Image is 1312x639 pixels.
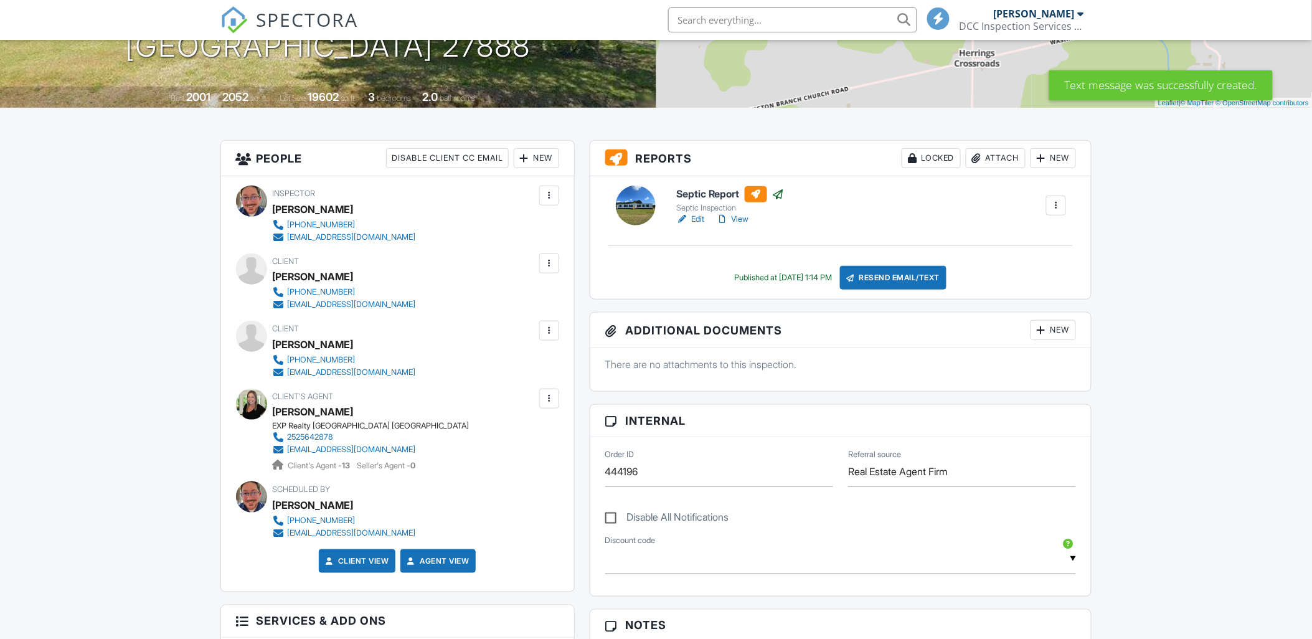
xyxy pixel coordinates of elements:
[220,6,248,34] img: The Best Home Inspection Software - Spectora
[273,366,416,379] a: [EMAIL_ADDRESS][DOMAIN_NAME]
[288,287,356,297] div: [PHONE_NUMBER]
[250,93,268,103] span: sq. ft.
[273,402,354,421] a: [PERSON_NAME]
[288,516,356,526] div: [PHONE_NUMBER]
[342,461,351,470] strong: 13
[257,6,359,32] span: SPECTORA
[717,213,749,225] a: View
[221,141,574,176] h3: People
[590,141,1092,176] h3: Reports
[288,445,416,455] div: [EMAIL_ADDRESS][DOMAIN_NAME]
[440,93,476,103] span: bathrooms
[668,7,917,32] input: Search everything...
[273,354,416,366] a: [PHONE_NUMBER]
[273,392,334,401] span: Client's Agent
[423,90,438,103] div: 2.0
[966,148,1026,168] div: Attach
[273,200,354,219] div: [PERSON_NAME]
[288,300,416,310] div: [EMAIL_ADDRESS][DOMAIN_NAME]
[605,449,635,460] label: Order ID
[357,461,416,470] span: Seller's Agent -
[386,148,509,168] div: Disable Client CC Email
[273,257,300,266] span: Client
[273,421,470,431] div: EXP Realty [GEOGRAPHIC_DATA] [GEOGRAPHIC_DATA]
[405,555,469,567] a: Agent View
[288,461,352,470] span: Client's Agent -
[1155,98,1312,108] div: |
[1031,148,1076,168] div: New
[288,355,356,365] div: [PHONE_NUMBER]
[1031,320,1076,340] div: New
[186,90,210,103] div: 2001
[273,527,416,539] a: [EMAIL_ADDRESS][DOMAIN_NAME]
[288,232,416,242] div: [EMAIL_ADDRESS][DOMAIN_NAME]
[1181,99,1214,107] a: © MapTiler
[273,443,460,456] a: [EMAIL_ADDRESS][DOMAIN_NAME]
[960,20,1084,32] div: DCC Inspection Services LLC
[221,605,574,638] h3: Services & Add ons
[514,148,559,168] div: New
[605,511,729,527] label: Disable All Notifications
[323,555,389,567] a: Client View
[280,93,306,103] span: Lot Size
[273,514,416,527] a: [PHONE_NUMBER]
[273,267,354,286] div: [PERSON_NAME]
[605,535,656,546] label: Discount code
[273,496,354,514] div: [PERSON_NAME]
[676,203,785,213] div: Septic Inspection
[273,324,300,333] span: Client
[273,189,316,198] span: Inspector
[676,186,785,214] a: Septic Report Septic Inspection
[840,266,947,290] div: Resend Email/Text
[288,432,334,442] div: 2525642878
[273,485,331,494] span: Scheduled By
[605,357,1077,371] p: There are no attachments to this inspection.
[368,90,375,103] div: 3
[590,313,1092,348] h3: Additional Documents
[273,286,416,298] a: [PHONE_NUMBER]
[341,93,356,103] span: sq.ft.
[273,335,354,354] div: [PERSON_NAME]
[273,219,416,231] a: [PHONE_NUMBER]
[377,93,411,103] span: bedrooms
[288,528,416,538] div: [EMAIL_ADDRESS][DOMAIN_NAME]
[676,186,785,202] h6: Septic Report
[273,298,416,311] a: [EMAIL_ADDRESS][DOMAIN_NAME]
[1216,99,1309,107] a: © OpenStreetMap contributors
[848,449,901,460] label: Referral source
[735,273,833,283] div: Published at [DATE] 1:14 PM
[902,148,961,168] div: Locked
[273,431,460,443] a: 2525642878
[1049,70,1273,100] div: Text message was successfully created.
[676,213,704,225] a: Edit
[1158,99,1179,107] a: Leaflet
[308,90,339,103] div: 19602
[273,231,416,244] a: [EMAIL_ADDRESS][DOMAIN_NAME]
[994,7,1075,20] div: [PERSON_NAME]
[590,405,1092,437] h3: Internal
[171,93,184,103] span: Built
[411,461,416,470] strong: 0
[288,367,416,377] div: [EMAIL_ADDRESS][DOMAIN_NAME]
[220,17,359,43] a: SPECTORA
[288,220,356,230] div: [PHONE_NUMBER]
[222,90,248,103] div: 2052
